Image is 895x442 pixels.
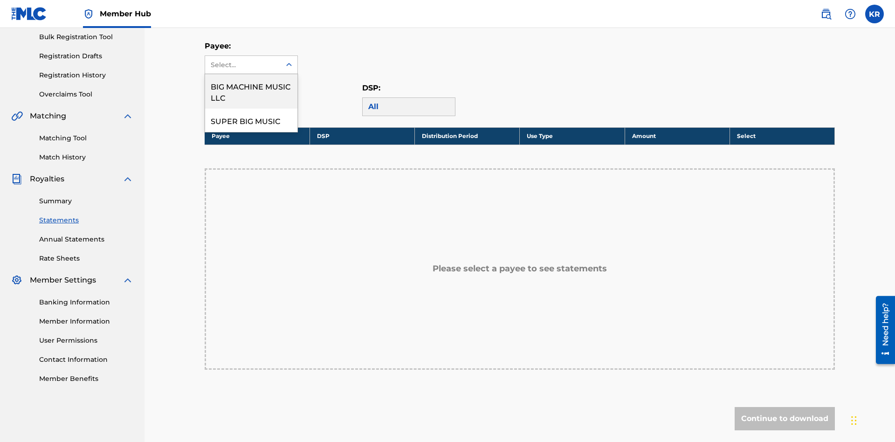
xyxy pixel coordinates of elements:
a: Match History [39,152,133,162]
th: Amount [625,127,730,145]
span: Member Hub [100,8,151,19]
div: SUPER BIG MUSIC [205,109,297,132]
a: Member Information [39,317,133,326]
img: MLC Logo [11,7,47,21]
th: Distribution Period [415,127,520,145]
img: Matching [11,110,23,122]
a: Member Benefits [39,374,133,384]
a: Summary [39,196,133,206]
h5: Please select a payee to see statements [433,263,607,274]
a: User Permissions [39,336,133,345]
div: Help [841,5,860,23]
img: Member Settings [11,275,22,286]
div: BIG MACHINE MUSIC LLC [205,74,297,109]
img: expand [122,110,133,122]
a: Bulk Registration Tool [39,32,133,42]
img: search [820,8,832,20]
label: DSP: [362,83,380,92]
a: Public Search [817,5,835,23]
div: Select... [211,60,274,70]
a: Overclaims Tool [39,90,133,99]
th: Payee [205,127,310,145]
th: Select [730,127,834,145]
img: Royalties [11,173,22,185]
span: Matching [30,110,66,122]
div: Drag [851,407,857,435]
a: Annual Statements [39,235,133,244]
a: Registration Drafts [39,51,133,61]
a: Contact Information [39,355,133,365]
a: Rate Sheets [39,254,133,263]
img: expand [122,275,133,286]
span: Member Settings [30,275,96,286]
label: Payee: [205,41,231,50]
th: Use Type [520,127,625,145]
a: Statements [39,215,133,225]
th: DSP [310,127,414,145]
div: User Menu [865,5,884,23]
a: Matching Tool [39,133,133,143]
span: Royalties [30,173,64,185]
iframe: Resource Center [869,292,895,369]
a: Registration History [39,70,133,80]
img: expand [122,173,133,185]
img: help [845,8,856,20]
iframe: Chat Widget [848,397,895,442]
img: Top Rightsholder [83,8,94,20]
a: Banking Information [39,297,133,307]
